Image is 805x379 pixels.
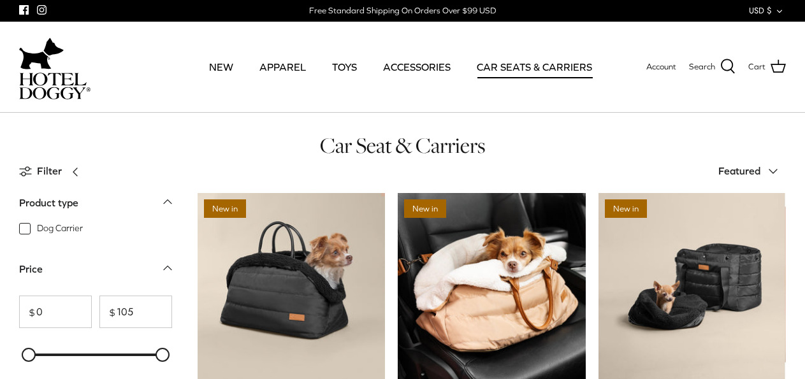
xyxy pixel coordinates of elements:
img: dog-icon.svg [19,34,64,73]
div: Primary navigation [189,45,612,89]
span: $ [20,307,35,317]
span: New in [404,199,446,218]
div: Price [19,261,43,278]
span: New in [605,199,647,218]
a: TOYS [321,45,368,89]
button: Featured [718,157,786,185]
input: To [99,296,172,328]
span: Filter [37,163,62,180]
a: Search [689,59,736,75]
span: Dog Carrier [37,222,83,235]
div: Product type [19,195,78,211]
a: ACCESSORIES [372,45,462,89]
span: $ [100,307,115,317]
a: Price [19,259,172,288]
a: NEW [198,45,245,89]
a: hoteldoggycom [19,34,91,99]
a: CAR SEATS & CARRIERS [465,45,604,89]
input: From [19,296,92,328]
img: hoteldoggycom [19,73,91,99]
a: Account [646,61,676,74]
span: Featured [718,165,760,176]
div: Free Standard Shipping On Orders Over $99 USD [309,5,496,17]
a: Free Standard Shipping On Orders Over $99 USD [309,1,496,20]
span: Account [646,62,676,71]
a: Cart [748,59,786,75]
a: Instagram [37,5,47,15]
a: Filter [19,156,87,187]
a: APPAREL [248,45,317,89]
span: Cart [748,61,765,74]
a: Product type [19,193,172,222]
span: New in [204,199,246,218]
a: Facebook [19,5,29,15]
h1: Car Seat & Carriers [19,132,786,159]
span: Search [689,61,715,74]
